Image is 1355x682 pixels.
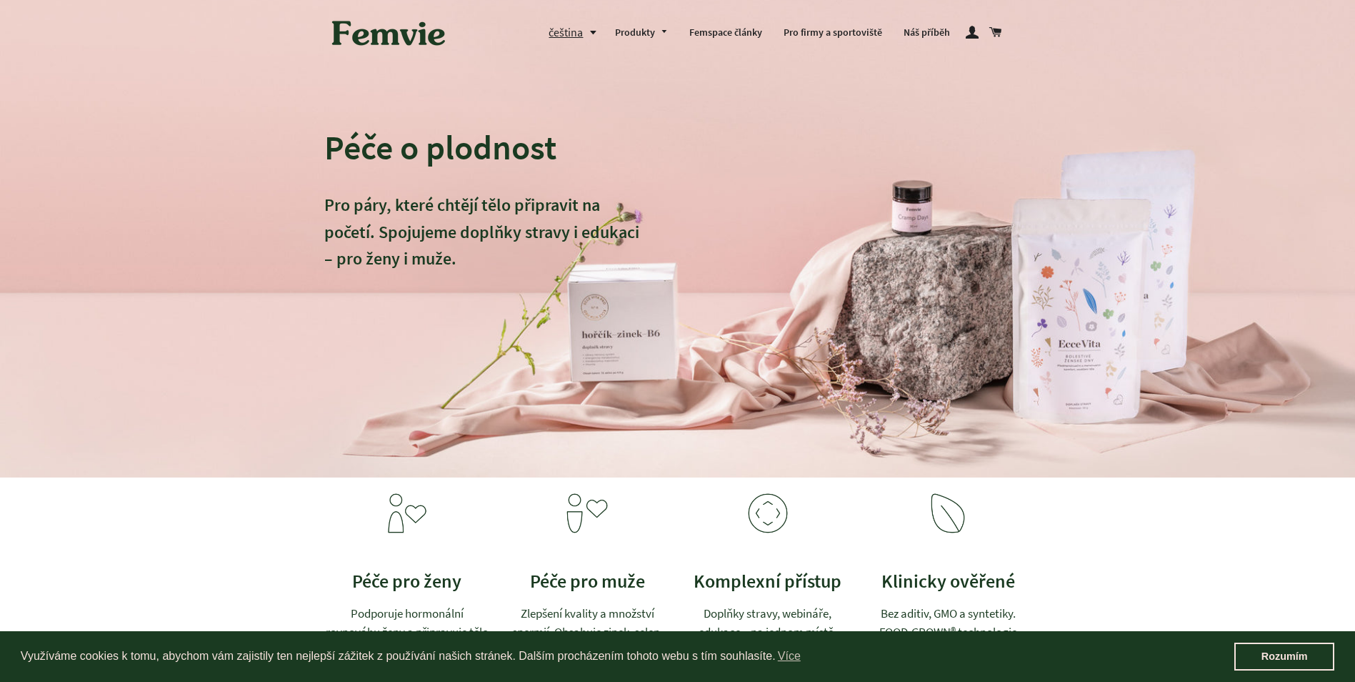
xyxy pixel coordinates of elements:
h3: Péče pro ženy [324,568,491,594]
h3: Péče pro muže [504,568,671,594]
p: Zlepšení kvality a množství spermií. Obsahuje zinek, selen, antioxidanty a adaptogeny pro celkové... [504,604,671,680]
a: learn more about cookies [776,646,803,667]
a: Náš příběh [893,14,961,51]
p: Pro páry, které chtějí tělo připravit na početí. Spojujeme doplňky stravy i edukaci – pro ženy i ... [324,192,643,299]
span: Využíváme cookies k tomu, abychom vám zajistily ten nejlepší zážitek z používání našich stránek. ... [21,646,1234,667]
p: Podporuje hormonální rovnováhu ženy a připravuje tělo na těhotenství. [324,604,491,661]
a: Femspace články [679,14,773,51]
a: dismiss cookie message [1234,643,1334,671]
h3: Klinicky ověřené [865,568,1031,594]
p: Doplňky stravy, webináře, edukace – na jednom místě. [685,604,851,642]
h3: Komplexní přístup [685,568,851,594]
img: Femvie [324,11,453,55]
button: čeština [549,23,604,42]
p: Bez aditiv, GMO a syntetiky. FOOD-GROWN® technologie zajišťuje lepší vstřebatelnost a účinnost. [865,604,1031,680]
a: Produkty [604,14,679,51]
h2: Péče o plodnost [324,126,643,169]
a: Pro firmy a sportoviště [773,14,893,51]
